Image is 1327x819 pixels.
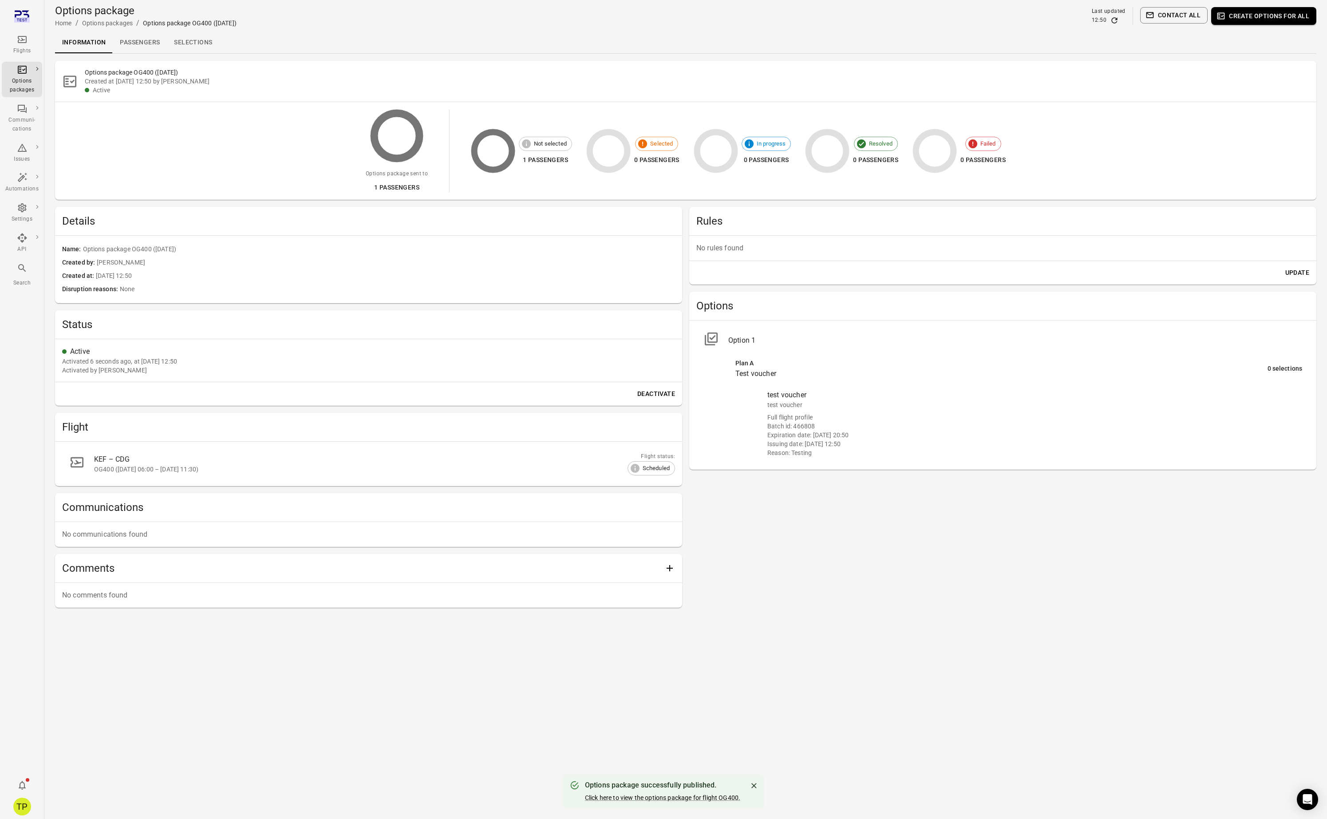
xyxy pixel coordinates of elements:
[529,139,572,148] span: Not selected
[638,464,675,473] span: Scheduled
[1110,16,1119,25] button: Refresh data
[55,32,1316,53] div: Local navigation
[62,420,675,434] h2: Flight
[767,400,1302,409] div: test voucher
[747,779,761,792] button: Close
[1140,7,1208,24] button: Contact all
[93,86,1309,95] div: Active
[97,258,675,268] span: [PERSON_NAME]
[113,32,167,53] a: Passengers
[696,243,1309,253] p: No rules found
[120,285,675,294] span: None
[70,346,675,357] div: Active
[2,260,42,290] button: Search
[96,271,675,281] span: [DATE] 12:50
[75,18,79,28] li: /
[628,452,675,461] div: Flight status:
[62,500,675,514] h2: Communications
[62,271,96,281] span: Created at
[634,386,679,402] button: Deactivate
[5,77,39,95] div: Options packages
[767,390,1302,400] div: test voucher
[5,245,39,254] div: API
[94,465,654,474] div: OG400 ([DATE] 06:00 – [DATE] 11:30)
[94,454,654,465] div: KEF – CDG
[752,139,791,148] span: In progress
[2,32,42,58] a: Flights
[62,214,675,228] h2: Details
[767,439,1302,448] div: Issuing date: [DATE] 12:50
[960,154,1006,166] div: 0 passengers
[742,154,791,166] div: 0 passengers
[143,19,237,28] div: Options package OG400 ([DATE])
[1268,364,1302,374] div: 0 selections
[5,279,39,288] div: Search
[82,20,133,27] a: Options packages
[62,245,83,254] span: Name
[2,62,42,97] a: Options packages
[1211,7,1316,25] button: Create options for all
[13,798,31,815] div: TP
[5,155,39,164] div: Issues
[62,561,661,575] h2: Comments
[62,317,675,332] h2: Status
[62,529,675,540] p: No communications found
[696,214,1309,228] h2: Rules
[728,335,1302,346] div: Option 1
[1282,265,1313,281] button: Update
[62,357,177,366] div: Activated 6 seconds ago, at [DATE] 12:50
[2,170,42,196] a: Automations
[1092,16,1106,25] div: 12:50
[85,77,1309,86] div: Created at [DATE] 12:50 by [PERSON_NAME]
[976,139,1001,148] span: Failed
[62,285,120,294] span: Disruption reasons
[5,47,39,55] div: Flights
[10,794,35,819] button: Tómas Páll Máté
[366,170,428,178] div: Options package sent to
[864,139,897,148] span: Resolved
[136,18,139,28] li: /
[5,185,39,194] div: Automations
[767,413,1302,422] div: Full flight profile
[1092,7,1126,16] div: Last updated
[735,359,1268,368] div: Plan A
[767,448,1302,457] div: Reason: Testing
[2,200,42,226] a: Settings
[634,154,679,166] div: 0 passengers
[767,422,1302,431] div: Batch id: 466808
[5,116,39,134] div: Communi-cations
[167,32,219,53] a: Selections
[585,780,740,791] div: Options package successfully published.
[62,590,675,601] p: No comments found
[62,258,97,268] span: Created by
[853,154,898,166] div: 0 passengers
[735,368,1268,379] div: Test voucher
[696,299,1309,313] h2: Options
[55,18,237,28] nav: Breadcrumbs
[519,154,572,166] div: 1 passengers
[585,794,740,801] a: Click here to view the options package for flight OG400.
[366,182,428,193] div: 1 passengers
[62,449,675,479] a: KEF – CDGOG400 ([DATE] 06:00 – [DATE] 11:30)
[1297,789,1318,810] div: Open Intercom Messenger
[2,230,42,257] a: API
[2,140,42,166] a: Issues
[83,245,675,254] span: Options package OG400 ([DATE])
[645,139,678,148] span: Selected
[62,366,147,375] div: Activated by [PERSON_NAME]
[55,20,72,27] a: Home
[55,4,237,18] h1: Options package
[5,215,39,224] div: Settings
[55,32,113,53] a: Information
[661,559,679,577] button: Add comment
[13,776,31,794] button: Notifications
[767,431,1302,439] div: Expiration date: [DATE] 20:50
[85,68,1309,77] h2: Options package OG400 ([DATE])
[2,101,42,136] a: Communi-cations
